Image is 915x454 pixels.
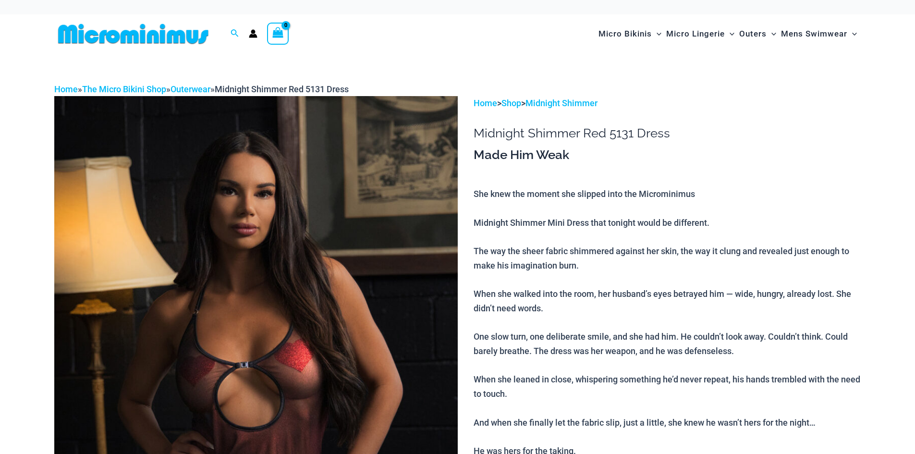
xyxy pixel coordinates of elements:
span: Menu Toggle [725,22,734,46]
nav: Site Navigation [595,18,861,50]
span: Micro Bikinis [598,22,652,46]
span: » » » [54,84,349,94]
a: Shop [501,98,521,108]
a: Midnight Shimmer [525,98,598,108]
span: Mens Swimwear [781,22,847,46]
a: View Shopping Cart, empty [267,23,289,45]
span: Outers [739,22,767,46]
a: Account icon link [249,29,257,38]
span: Midnight Shimmer Red 5131 Dress [215,84,349,94]
span: Micro Lingerie [666,22,725,46]
a: Mens SwimwearMenu ToggleMenu Toggle [779,19,859,49]
span: Menu Toggle [767,22,776,46]
a: Home [54,84,78,94]
a: The Micro Bikini Shop [82,84,166,94]
a: Search icon link [231,28,239,40]
a: Micro BikinisMenu ToggleMenu Toggle [596,19,664,49]
h3: Made Him Weak [474,147,861,163]
a: OutersMenu ToggleMenu Toggle [737,19,779,49]
h1: Midnight Shimmer Red 5131 Dress [474,126,861,141]
a: Home [474,98,497,108]
img: MM SHOP LOGO FLAT [54,23,212,45]
p: > > [474,96,861,110]
a: Outerwear [171,84,210,94]
a: Micro LingerieMenu ToggleMenu Toggle [664,19,737,49]
span: Menu Toggle [652,22,661,46]
span: Menu Toggle [847,22,857,46]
